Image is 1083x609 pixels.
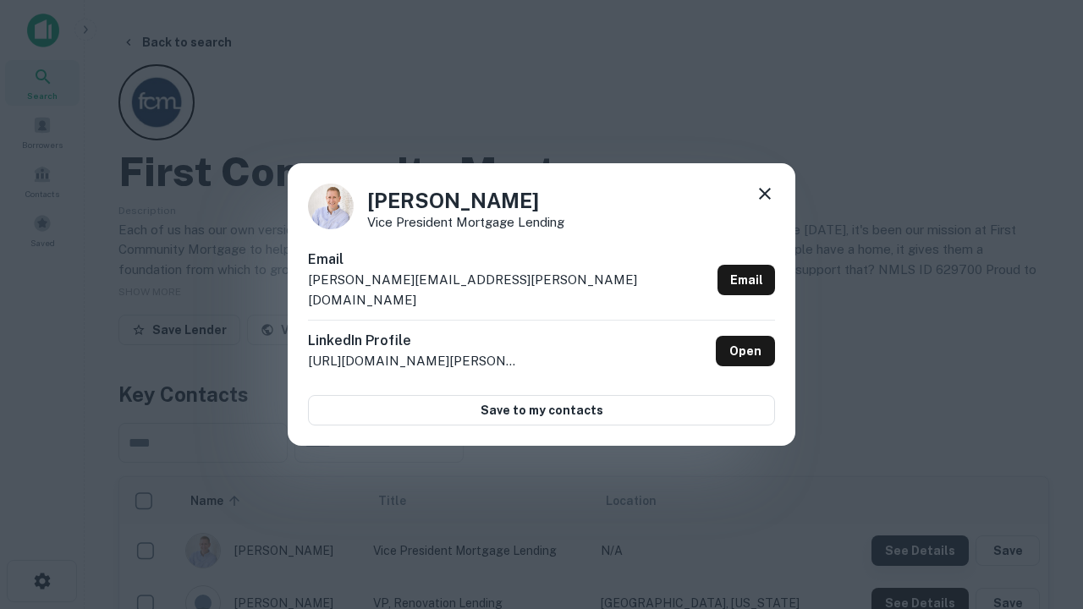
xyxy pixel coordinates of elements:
p: [PERSON_NAME][EMAIL_ADDRESS][PERSON_NAME][DOMAIN_NAME] [308,270,711,310]
iframe: Chat Widget [998,420,1083,501]
p: [URL][DOMAIN_NAME][PERSON_NAME] [308,351,520,371]
img: 1520878720083 [308,184,354,229]
h6: Email [308,250,711,270]
a: Email [717,265,775,295]
p: Vice President Mortgage Lending [367,216,564,228]
button: Save to my contacts [308,395,775,425]
h4: [PERSON_NAME] [367,185,564,216]
a: Open [716,336,775,366]
h6: LinkedIn Profile [308,331,520,351]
